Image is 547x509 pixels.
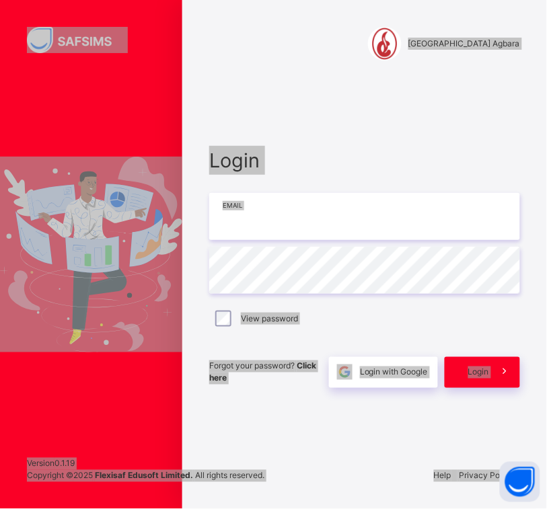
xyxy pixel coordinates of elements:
span: Forgot your password? [209,361,316,383]
img: google.396cfc9801f0270233282035f929180a.svg [337,364,353,380]
span: Copyright © 2025 All rights reserved. [27,471,264,481]
span: Login [468,366,489,379]
a: Help [434,471,451,481]
span: Login [209,146,520,175]
strong: Flexisaf Edusoft Limited. [95,471,193,481]
button: Open asap [500,462,540,502]
a: Click here [209,361,316,383]
a: Privacy Policy [460,471,514,481]
span: Login with Google [360,366,428,379]
label: View password [241,313,298,325]
img: SAFSIMS Logo [27,27,128,53]
span: [GEOGRAPHIC_DATA] Agbara [408,38,520,50]
span: Version 0.1.19 [27,458,264,470]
